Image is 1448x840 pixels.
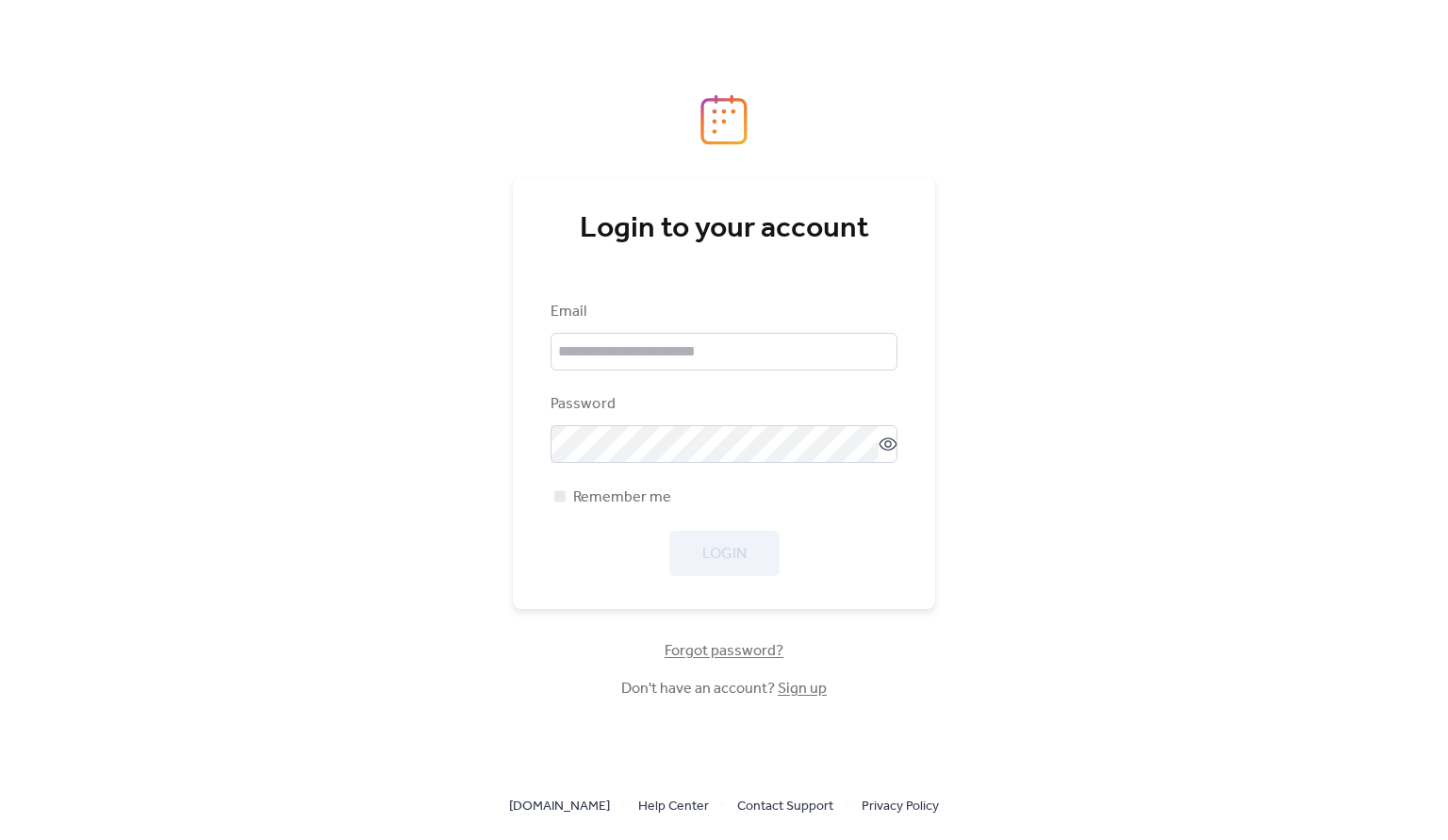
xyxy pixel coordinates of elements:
span: Help Center [638,796,709,818]
a: Help Center [638,794,709,817]
div: Password [551,393,894,416]
span: Privacy Policy [862,796,939,818]
a: Forgot password? [665,646,783,656]
a: Privacy Policy [862,794,939,817]
a: [DOMAIN_NAME] [509,794,610,817]
span: Remember me [573,486,671,509]
span: [DOMAIN_NAME] [509,796,610,818]
span: Don't have an account? [621,678,827,700]
span: Forgot password? [665,640,783,663]
span: Contact Support [737,796,833,818]
a: Contact Support [737,794,833,817]
img: logo [700,94,748,145]
div: Login to your account [551,210,897,248]
a: Sign up [778,674,827,703]
div: Email [551,301,894,323]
